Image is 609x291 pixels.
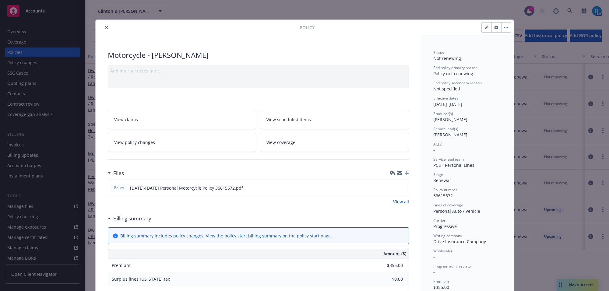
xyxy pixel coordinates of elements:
[433,279,449,284] span: Premium
[433,132,467,138] span: [PERSON_NAME]
[433,80,482,86] span: End policy secondary reason
[433,111,453,116] span: Producer(s)
[433,86,460,92] span: Not specified
[112,276,170,282] span: Surplus lines [US_STATE] tax
[367,275,407,284] input: 0.00
[433,96,502,107] div: [DATE] - [DATE]
[433,117,467,122] span: [PERSON_NAME]
[113,169,124,177] h3: Files
[433,223,457,229] span: Progressive
[433,157,464,162] span: Service lead team
[433,233,462,238] span: Writing company
[114,116,138,123] span: View claims
[113,185,125,191] span: Policy
[108,133,257,152] a: View policy changes
[433,177,451,183] span: Renewal
[433,239,486,244] span: Drive Insurance Company
[433,254,435,260] span: -
[108,215,151,223] div: Billing summary
[433,55,461,61] span: Not renewing
[433,264,472,269] span: Program administrator
[113,215,151,223] h3: Billing summary
[391,185,396,191] button: download file
[108,110,257,129] a: View claims
[433,187,457,192] span: Policy number
[130,185,243,191] span: [DATE]-[DATE] Personal Motorcycle Policy 36615672.pdf
[433,248,452,254] span: Wholesaler
[433,172,443,177] span: Stage
[433,126,458,131] span: Service lead(s)
[114,139,155,145] span: View policy changes
[367,261,407,270] input: 0.00
[120,233,332,239] div: Billing summary includes policy changes. View the policy start billing summary on the .
[433,71,473,76] span: Policy not renewing
[112,262,130,268] span: Premium
[300,24,315,31] span: Policy
[433,218,445,223] span: Carrier
[401,185,406,191] button: preview file
[433,162,474,168] span: PCS - Personal Lines
[266,139,295,145] span: View coverage
[266,116,311,123] span: View scheduled items
[110,68,407,74] div: Add internal notes here...
[103,24,110,31] button: close
[297,233,331,239] a: policy start page
[433,193,453,198] span: 36615672
[433,96,458,101] span: Effective dates
[108,169,124,177] div: Files
[260,110,409,129] a: View scheduled items
[433,202,463,208] span: Lines of coverage
[433,65,477,70] span: End policy primary reason
[433,142,442,147] span: AC(s)
[433,269,435,275] span: -
[260,133,409,152] a: View coverage
[393,198,409,205] a: View all
[108,50,409,60] div: Motorcycle - [PERSON_NAME]
[433,208,502,214] div: Personal Auto / Vehicle
[433,147,435,153] span: -
[433,284,449,290] span: $355.00
[433,50,444,55] span: Status
[383,251,406,257] span: Amount ($)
